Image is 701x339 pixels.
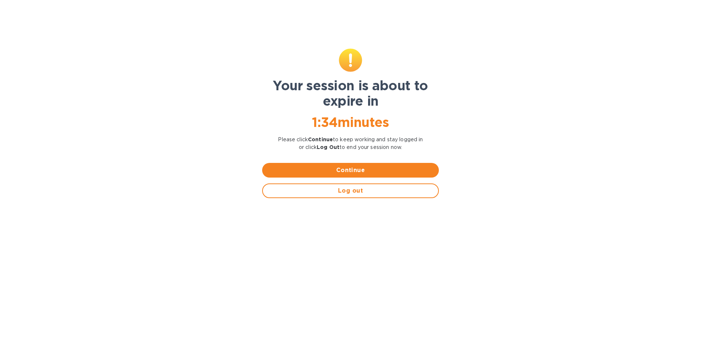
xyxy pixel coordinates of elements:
button: Log out [262,183,439,198]
b: Log Out [317,144,340,150]
h1: Your session is about to expire in [262,78,439,109]
h1: 1 : 34 minutes [262,114,439,130]
button: Continue [262,163,439,178]
span: Log out [269,186,432,195]
b: Continue [308,136,333,142]
span: Continue [268,166,433,175]
p: Please click to keep working and stay logged in or click to end your session now. [262,136,439,151]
